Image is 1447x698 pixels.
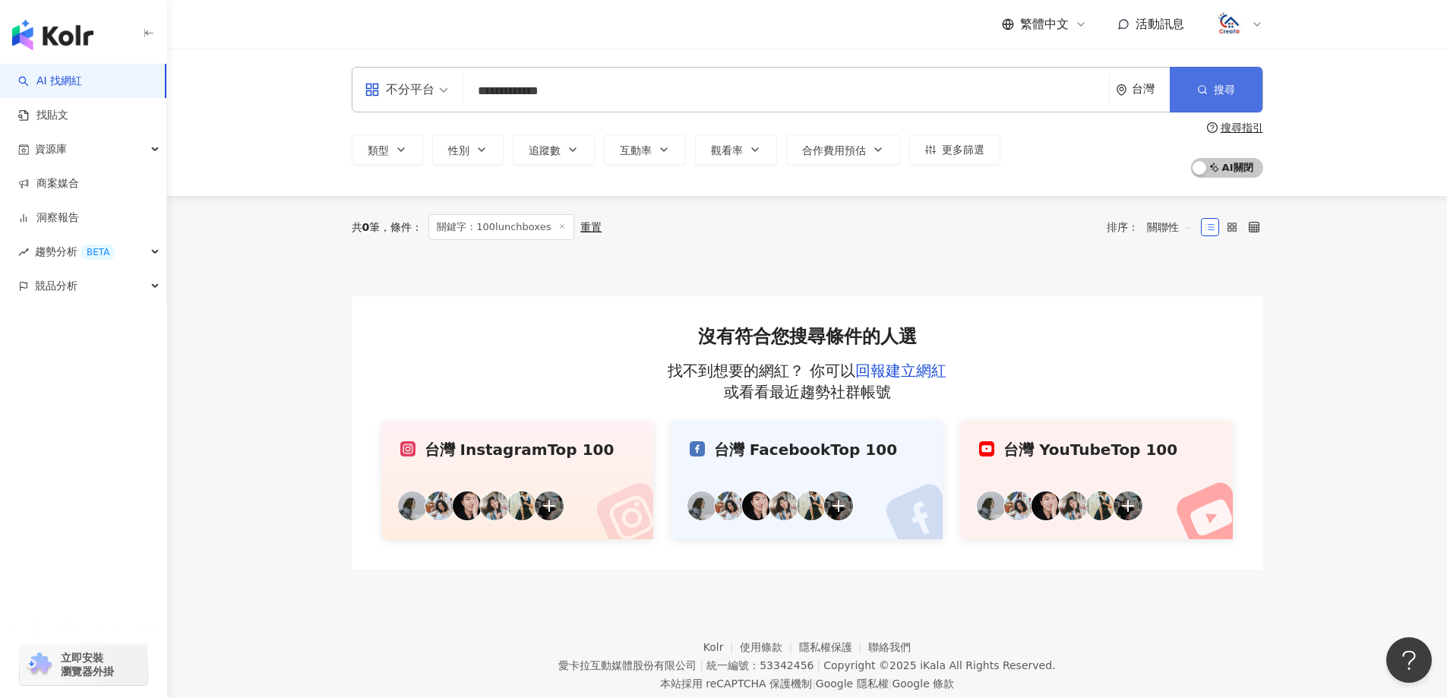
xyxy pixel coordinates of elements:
[740,641,799,653] a: 使用條款
[18,108,68,123] a: 找貼文
[1107,215,1201,239] div: 排序：
[714,491,744,521] img: KOL Avatar
[816,677,889,690] a: Google 隱私權
[660,674,954,693] span: 本站採用 reCAPTCHA 保護機制
[35,269,77,303] span: 競品分析
[352,134,423,165] button: 類型
[695,134,777,165] button: 觀看率
[18,247,29,257] span: rise
[1147,215,1193,239] span: 關聯性
[796,491,826,521] img: KOL Avatar
[452,491,482,521] img: KOL Avatar
[892,677,954,690] a: Google 條款
[81,245,115,260] div: BETA
[534,491,564,521] img: KOL Avatar
[823,491,854,521] img: KOL Avatar
[889,677,893,690] span: |
[1136,17,1184,31] span: 活動訊息
[706,659,814,671] div: 統一編號：53342456
[1003,491,1034,521] img: KOL Avatar
[428,214,574,240] span: 關鍵字：100lunchboxes
[1221,122,1263,134] div: 搜尋指引
[18,176,79,191] a: 商案媒合
[855,362,946,380] a: 回報建立網紅
[604,134,686,165] button: 互動率
[1020,16,1069,33] span: 繁體中文
[479,491,510,521] img: KOL Avatar
[507,491,537,521] img: KOL Avatar
[620,144,652,156] span: 互動率
[20,644,147,685] a: chrome extension立即安裝 瀏覽器外掛
[823,659,1055,671] div: Copyright © 2025 All Rights Reserved.
[513,134,595,165] button: 追蹤數
[558,659,697,671] div: 愛卡拉互動媒體股份有限公司
[961,421,1232,539] a: 台灣 YouTubeTop 100KOL AvatarKOL AvatarKOL AvatarKOL AvatarKOL AvatarKOL Avatar
[665,327,949,348] h2: 沒有符合您搜尋條件的人選
[365,77,434,102] div: 不分平台
[1058,491,1088,521] img: KOL Avatar
[920,659,946,671] a: iKala
[18,74,82,89] a: searchAI 找網紅
[976,491,1006,521] img: KOL Avatar
[380,221,422,233] span: 條件 ：
[817,659,820,671] span: |
[671,421,943,539] a: 台灣 FacebookTop 100KOL AvatarKOL AvatarKOL AvatarKOL AvatarKOL AvatarKOL Avatar
[909,134,1000,165] button: 更多篩選
[18,210,79,226] a: 洞察報告
[700,659,703,671] span: |
[12,20,93,50] img: logo
[397,491,428,521] img: KOL Avatar
[665,360,949,403] p: 找不到想要的網紅？ 你可以 或看看最近趨勢社群帳號
[35,132,67,166] span: 資源庫
[1085,491,1116,521] img: KOL Avatar
[400,439,635,460] div: 台灣 Instagram Top 100
[687,491,717,521] img: KOL Avatar
[24,652,54,677] img: chrome extension
[690,439,924,460] div: 台灣 Facebook Top 100
[799,641,869,653] a: 隱私權保護
[580,221,602,233] div: 重置
[529,144,561,156] span: 追蹤數
[812,677,816,690] span: |
[786,134,900,165] button: 合作費用預估
[769,491,799,521] img: KOL Avatar
[942,144,984,156] span: 更多篩選
[35,235,115,269] span: 趨勢分析
[979,439,1214,460] div: 台灣 YouTube Top 100
[425,491,455,521] img: KOL Avatar
[382,421,653,539] a: 台灣 InstagramTop 100KOL AvatarKOL AvatarKOL AvatarKOL AvatarKOL AvatarKOL Avatar
[1386,637,1432,683] iframe: Help Scout Beacon - Open
[1215,10,1244,39] img: logo.png
[1116,84,1127,96] span: environment
[703,641,740,653] a: Kolr
[1031,491,1061,521] img: KOL Avatar
[448,144,469,156] span: 性別
[368,144,389,156] span: 類型
[352,221,381,233] div: 共 筆
[365,82,380,97] span: appstore
[1170,67,1262,112] button: 搜尋
[61,651,114,678] span: 立即安裝 瀏覽器外掛
[362,221,370,233] span: 0
[1113,491,1143,521] img: KOL Avatar
[432,134,504,165] button: 性別
[802,144,866,156] span: 合作費用預估
[868,641,911,653] a: 聯絡我們
[1207,122,1218,133] span: question-circle
[741,491,772,521] img: KOL Avatar
[711,144,743,156] span: 觀看率
[1214,84,1235,96] span: 搜尋
[1132,83,1170,96] div: 台灣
